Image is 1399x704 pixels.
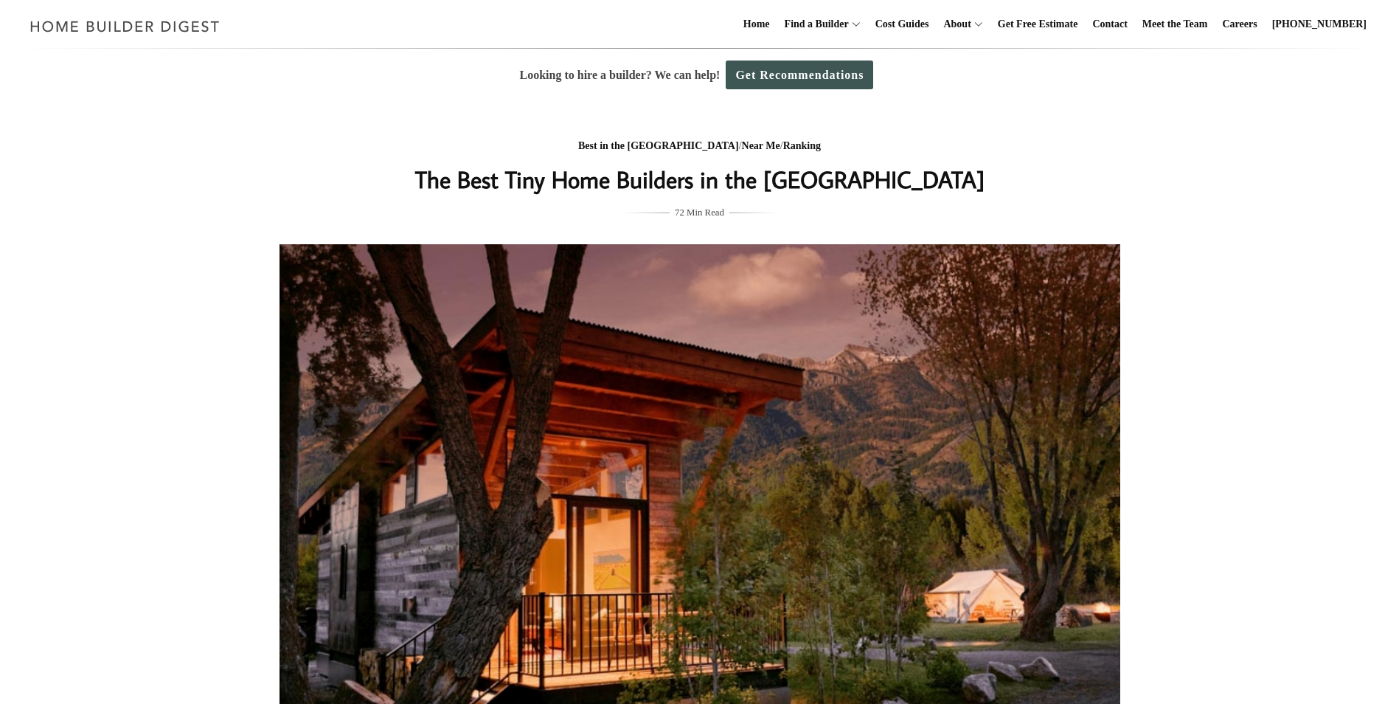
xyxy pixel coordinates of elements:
span: 72 Min Read [675,204,724,221]
h1: The Best Tiny Home Builders in the [GEOGRAPHIC_DATA] [406,162,994,197]
a: [PHONE_NUMBER] [1266,1,1372,48]
a: About [937,1,971,48]
a: Meet the Team [1136,1,1214,48]
a: Near Me [742,140,780,151]
img: Home Builder Digest [24,12,226,41]
a: Find a Builder [779,1,849,48]
a: Home [737,1,776,48]
div: / / [406,137,994,156]
a: Contact [1086,1,1133,48]
a: Get Free Estimate [992,1,1084,48]
a: Careers [1217,1,1263,48]
a: Cost Guides [869,1,935,48]
a: Get Recommendations [726,61,873,89]
a: Best in the [GEOGRAPHIC_DATA] [578,140,739,151]
a: Ranking [783,140,821,151]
